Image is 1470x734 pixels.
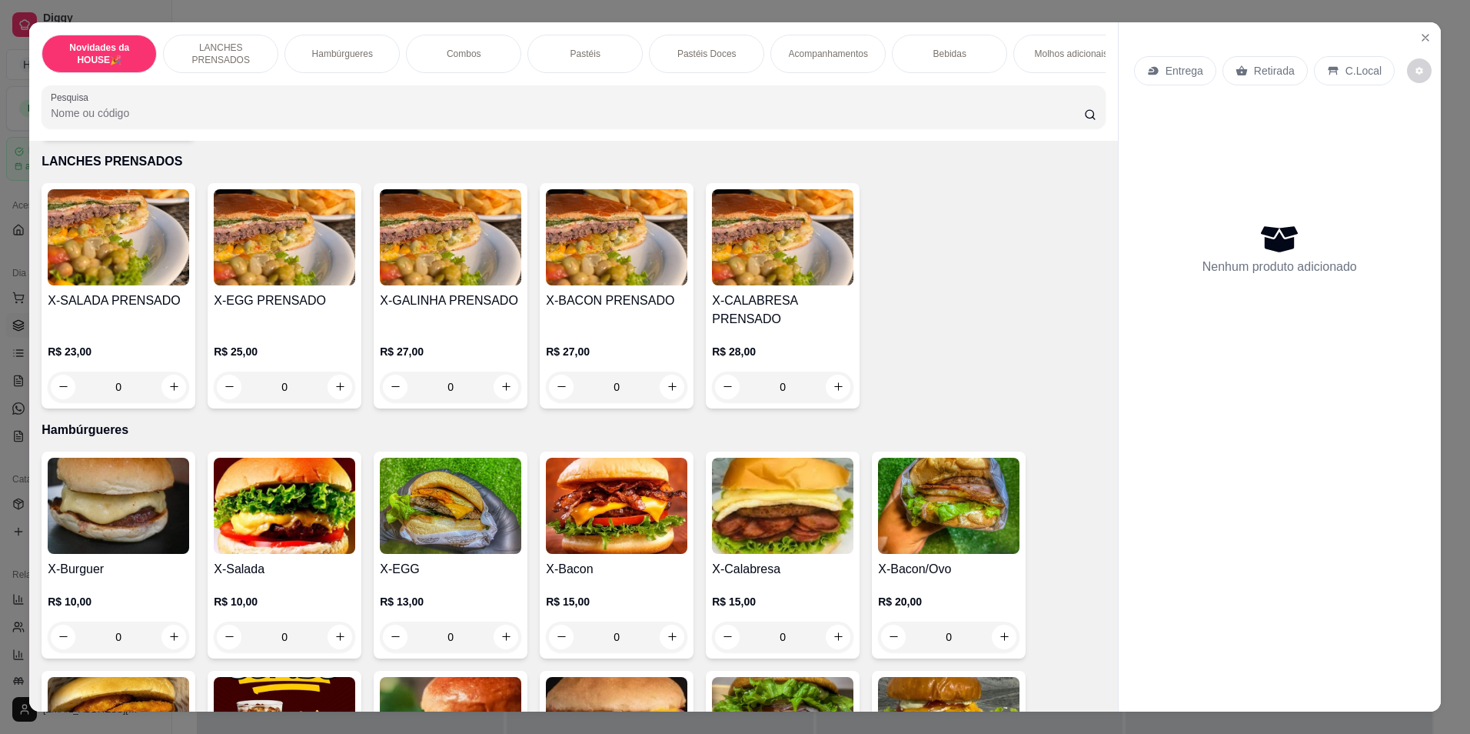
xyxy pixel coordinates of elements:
[712,594,853,609] p: R$ 15,00
[380,344,521,359] p: R$ 27,00
[546,344,687,359] p: R$ 27,00
[48,458,189,554] img: product-image
[42,421,1106,439] p: Hambúrgueres
[312,48,373,60] p: Hambúrgueres
[878,560,1019,579] h4: X-Bacon/Ovo
[48,344,189,359] p: R$ 23,00
[383,375,407,399] button: decrease-product-quantity
[380,594,521,609] p: R$ 13,00
[715,375,740,399] button: decrease-product-quantity
[48,292,189,310] h4: X-SALADA PRENSADO
[214,594,355,609] p: R$ 10,00
[494,375,518,399] button: increase-product-quantity
[570,48,600,60] p: Pastéis
[42,152,1106,171] p: LANCHES PRENSADOS
[878,594,1019,609] p: R$ 20,00
[214,292,355,310] h4: X-EGG PRENSADO
[715,625,740,649] button: decrease-product-quantity
[546,458,687,554] img: product-image
[546,189,687,285] img: product-image
[447,48,481,60] p: Combos
[161,375,186,399] button: increase-product-quantity
[380,189,521,285] img: product-image
[546,292,687,310] h4: X-BACON PRENSADO
[546,560,687,579] h4: X-Bacon
[328,375,352,399] button: increase-product-quantity
[549,375,574,399] button: decrease-product-quantity
[176,42,265,66] p: LANCHES PRENSADOS
[51,105,1084,121] input: Pesquisa
[380,458,521,554] img: product-image
[712,189,853,285] img: product-image
[1407,58,1432,83] button: decrease-product-quantity
[214,458,355,554] img: product-image
[214,560,355,579] h4: X-Salada
[1202,258,1357,276] p: Nenhum produto adicionado
[660,375,684,399] button: increase-product-quantity
[48,594,189,609] p: R$ 10,00
[217,375,241,399] button: decrease-product-quantity
[1035,48,1108,60] p: Molhos adicionais
[677,48,737,60] p: Pastéis Doces
[878,458,1019,554] img: product-image
[712,458,853,554] img: product-image
[826,375,850,399] button: increase-product-quantity
[51,375,75,399] button: decrease-product-quantity
[712,344,853,359] p: R$ 28,00
[933,48,966,60] p: Bebidas
[1413,25,1438,50] button: Close
[48,560,189,579] h4: X-Burguer
[546,594,687,609] p: R$ 15,00
[51,91,94,104] label: Pesquisa
[712,292,853,329] h4: X-CALABRESA PRENSADO
[789,48,868,60] p: Acompanhamentos
[214,189,355,285] img: product-image
[48,189,189,285] img: product-image
[380,560,521,579] h4: X-EGG
[826,625,850,649] button: increase-product-quantity
[1254,63,1295,78] p: Retirada
[214,344,355,359] p: R$ 25,00
[712,560,853,579] h4: X-Calabresa
[1345,63,1382,78] p: C.Local
[380,292,521,310] h4: X-GALINHA PRENSADO
[1166,63,1203,78] p: Entrega
[55,42,144,66] p: Novidades da HOUSE🎉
